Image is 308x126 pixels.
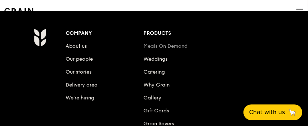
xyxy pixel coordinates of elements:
img: Grain [4,8,33,14]
div: Products [143,28,288,38]
a: Our people [66,56,93,62]
a: Weddings [143,56,167,62]
a: Catering [143,69,165,75]
button: Chat with us🦙 [243,104,302,120]
span: Chat with us [249,108,285,117]
div: Company [66,28,143,38]
a: About us [66,43,87,49]
a: Why Grain [143,82,170,88]
a: Gift Cards [143,108,169,114]
a: Gallery [143,95,161,101]
a: Our stories [66,69,91,75]
a: Delivery area [66,82,98,88]
a: We’re hiring [66,95,94,101]
a: Meals On Demand [143,43,188,49]
img: Grain [34,28,46,46]
span: 🦙 [288,108,297,117]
